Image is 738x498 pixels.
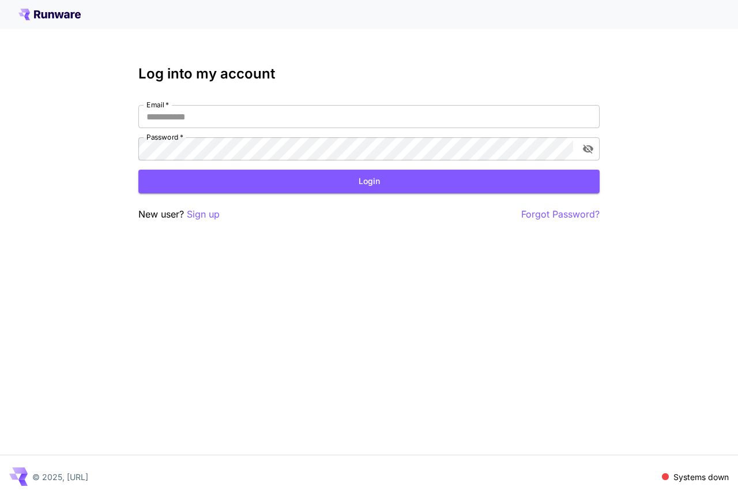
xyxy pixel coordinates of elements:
[138,170,600,193] button: Login
[578,138,598,159] button: toggle password visibility
[146,132,183,142] label: Password
[32,471,88,483] p: © 2025, [URL]
[138,207,220,222] p: New user?
[146,100,169,110] label: Email
[521,207,600,222] button: Forgot Password?
[138,66,600,82] h3: Log into my account
[187,207,220,222] button: Sign up
[673,471,729,483] p: Systems down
